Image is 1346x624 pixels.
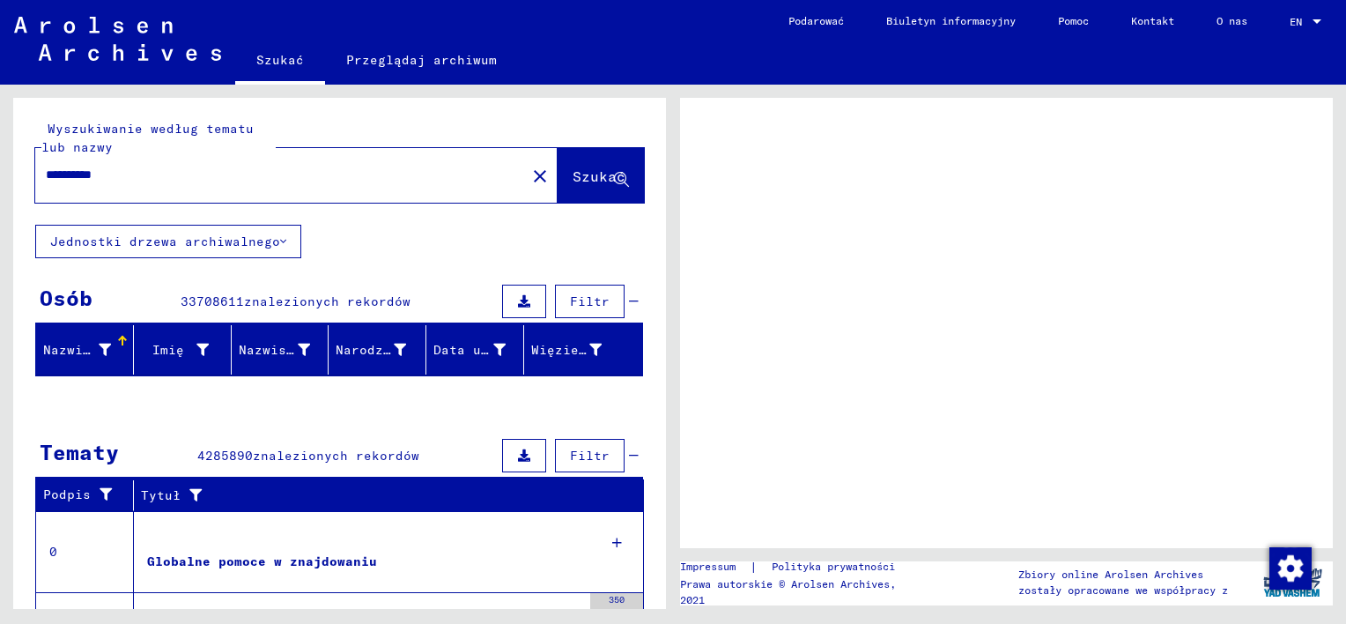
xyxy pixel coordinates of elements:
font: Imię [152,342,184,358]
span: EN [1290,16,1309,28]
mat-icon: close [529,166,551,187]
font: Data urodzenia [433,342,544,358]
div: Nazwisko [43,336,133,364]
div: Nazwisko panieńskie [239,336,333,364]
font: Nazwisko [43,342,107,358]
font: Nazwisko panieńskie [239,342,389,358]
mat-label: Wyszukiwanie według tematu lub nazwy [41,121,254,155]
td: 0 [36,511,134,592]
button: Filtr [555,439,625,472]
div: Tematy [40,436,119,468]
img: Zmienianie zgody [1269,547,1312,590]
mat-header-cell: Prisoner # [524,325,642,375]
img: yv_logo.png [1260,561,1326,605]
div: Narodziny [336,336,428,364]
a: Polityka prywatności [758,558,916,576]
span: znalezionych rekordów [244,293,410,309]
button: Jasny [522,158,558,193]
mat-header-cell: Nachname [36,325,134,375]
div: 350 [590,593,643,611]
a: Przeglądaj archiwum [325,39,518,81]
font: Więzień # [531,342,603,358]
font: Tytuł [141,487,181,505]
a: Szukać [235,39,325,85]
mat-header-cell: Geburtsname [232,325,329,375]
span: znalezionych rekordów [253,448,419,464]
mat-header-cell: Vorname [134,325,232,375]
div: Tytuł [141,481,626,509]
font: Narodziny [336,342,407,358]
button: Szukać [558,148,644,203]
a: Impressum [680,558,750,576]
div: Globalne pomoce w znajdowaniu [147,553,377,571]
button: Filtr [555,285,625,318]
span: 33708611 [181,293,244,309]
img: Arolsen_neg.svg [14,17,221,61]
div: Data urodzenia [433,336,528,364]
p: Prawa autorskie © Arolsen Archives, 2021 [680,576,924,608]
font: | [750,558,758,576]
span: Szukać [573,167,625,185]
span: Filtr [570,448,610,464]
p: zostały opracowane we współpracy z [1018,583,1228,598]
mat-header-cell: Geburt‏ [329,325,426,375]
p: Zbiory online Arolsen Archives [1018,567,1228,583]
span: Filtr [570,293,610,309]
mat-header-cell: Geburtsdatum [426,325,524,375]
font: Jednostki drzewa archiwalnego [50,234,280,249]
div: Więzień # [531,336,624,364]
span: 4285890 [197,448,253,464]
button: Jednostki drzewa archiwalnego [35,225,301,258]
div: Osób [40,282,92,314]
font: Podpis [43,486,91,504]
div: Imię [141,336,231,364]
div: Podpis [43,481,137,509]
